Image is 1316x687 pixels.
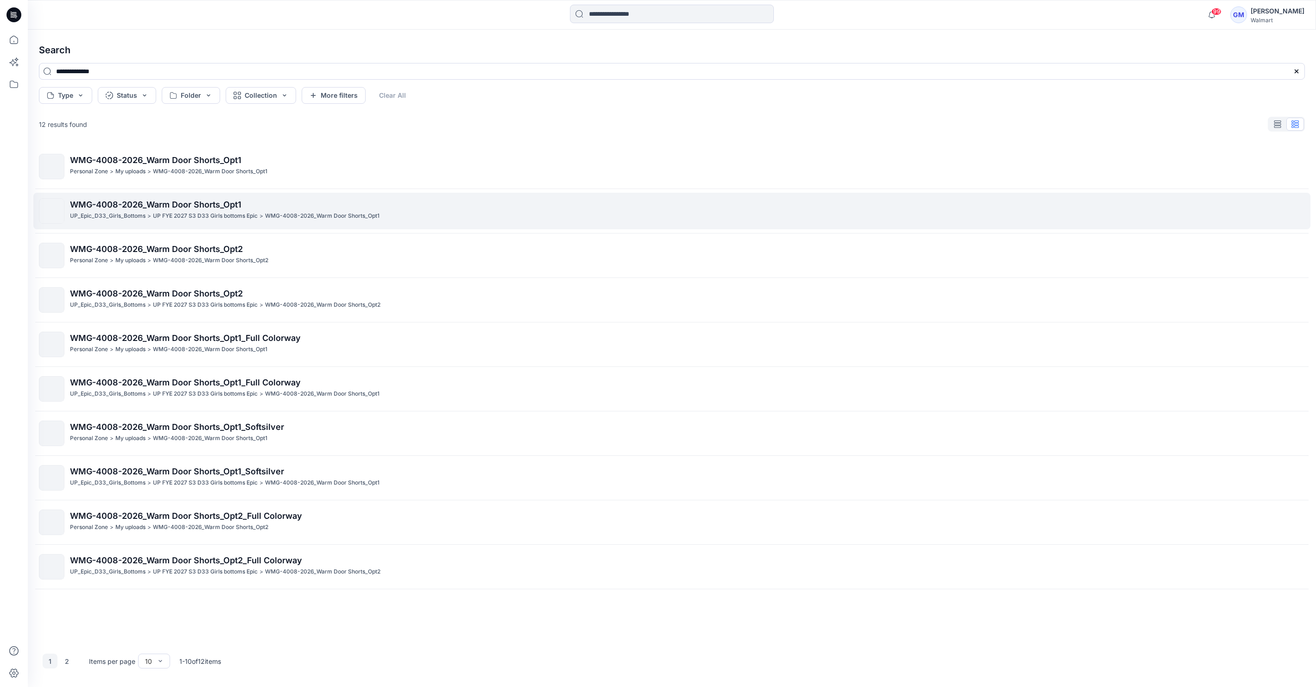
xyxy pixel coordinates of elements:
span: WMG-4008-2026_Warm Door Shorts_Opt1_Softsilver [70,466,284,476]
p: My uploads [115,434,146,443]
p: > [110,434,114,443]
p: > [110,523,114,532]
button: Folder [162,87,220,104]
p: UP_Epic_D33_Girls_Bottoms [70,478,146,488]
p: UP_Epic_D33_Girls_Bottoms [70,300,146,310]
span: WMG-4008-2026_Warm Door Shorts_Opt2_Full Colorway [70,555,302,565]
p: UP_Epic_D33_Girls_Bottoms [70,211,146,221]
div: 10 [145,656,152,666]
p: My uploads [115,167,146,176]
p: > [259,389,263,399]
p: WMG-4008-2026_Warm Door Shorts_Opt1 [265,389,380,399]
span: 99 [1211,8,1221,15]
button: 1 [43,654,57,668]
span: WMG-4008-2026_Warm Door Shorts_Opt1_Softsilver [70,422,284,432]
p: Personal Zone [70,167,108,176]
p: > [147,300,151,310]
p: > [259,300,263,310]
p: > [147,167,151,176]
p: > [147,345,151,354]
p: > [147,389,151,399]
div: Walmart [1251,17,1304,24]
p: WMG-4008-2026_Warm Door Shorts_Opt1 [265,211,380,221]
a: WMG-4008-2026_Warm Door Shorts_Opt1_SoftsilverPersonal Zone>My uploads>WMG-4008-2026_Warm Door Sh... [33,415,1310,452]
p: UP FYE 2027 S3 D33 Girls bottoms Epic [153,300,258,310]
p: > [110,345,114,354]
p: > [259,567,263,577]
button: Status [98,87,156,104]
p: My uploads [115,256,146,265]
p: UP_Epic_D33_Girls_Bottoms [70,567,146,577]
p: UP FYE 2027 S3 D33 Girls bottoms Epic [153,567,258,577]
p: WMG-4008-2026_Warm Door Shorts_Opt1 [153,345,267,354]
span: WMG-4008-2026_Warm Door Shorts_Opt1_Full Colorway [70,378,301,387]
p: UP_Epic_D33_Girls_Bottoms [70,389,146,399]
p: WMG-4008-2026_Warm Door Shorts_Opt2 [265,300,380,310]
a: WMG-4008-2026_Warm Door Shorts_Opt1_SoftsilverUP_Epic_D33_Girls_Bottoms>UP FYE 2027 S3 D33 Girls ... [33,460,1310,496]
p: WMG-4008-2026_Warm Door Shorts_Opt2 [265,567,380,577]
a: WMG-4008-2026_Warm Door Shorts_Opt2_Full ColorwayPersonal Zone>My uploads>WMG-4008-2026_Warm Door... [33,504,1310,541]
p: > [147,211,151,221]
span: WMG-4008-2026_Warm Door Shorts_Opt2 [70,289,243,298]
span: WMG-4008-2026_Warm Door Shorts_Opt1 [70,200,241,209]
span: WMG-4008-2026_Warm Door Shorts_Opt2 [70,244,243,254]
p: WMG-4008-2026_Warm Door Shorts_Opt2 [153,256,268,265]
p: WMG-4008-2026_Warm Door Shorts_Opt1 [153,434,267,443]
button: 2 [59,654,74,668]
p: > [147,434,151,443]
p: Personal Zone [70,434,108,443]
p: > [259,478,263,488]
a: WMG-4008-2026_Warm Door Shorts_Opt1_Full ColorwayUP_Epic_D33_Girls_Bottoms>UP FYE 2027 S3 D33 Gir... [33,371,1310,407]
p: UP FYE 2027 S3 D33 Girls bottoms Epic [153,478,258,488]
p: > [147,567,151,577]
p: Personal Zone [70,256,108,265]
p: WMG-4008-2026_Warm Door Shorts_Opt2 [153,523,268,532]
p: My uploads [115,523,146,532]
a: WMG-4008-2026_Warm Door Shorts_Opt2UP_Epic_D33_Girls_Bottoms>UP FYE 2027 S3 D33 Girls bottoms Epi... [33,282,1310,318]
a: WMG-4008-2026_Warm Door Shorts_Opt1_Full ColorwayPersonal Zone>My uploads>WMG-4008-2026_Warm Door... [33,326,1310,363]
p: > [259,211,263,221]
span: WMG-4008-2026_Warm Door Shorts_Opt1_Full Colorway [70,333,301,343]
p: Personal Zone [70,523,108,532]
p: > [147,523,151,532]
p: Personal Zone [70,345,108,354]
button: Collection [226,87,296,104]
a: WMG-4008-2026_Warm Door Shorts_Opt2Personal Zone>My uploads>WMG-4008-2026_Warm Door Shorts_Opt2 [33,237,1310,274]
div: [PERSON_NAME] [1251,6,1304,17]
p: UP FYE 2027 S3 D33 Girls bottoms Epic [153,389,258,399]
p: Items per page [89,656,135,666]
p: 1 - 10 of 12 items [179,656,221,666]
p: > [110,167,114,176]
button: Type [39,87,92,104]
a: WMG-4008-2026_Warm Door Shorts_Opt1UP_Epic_D33_Girls_Bottoms>UP FYE 2027 S3 D33 Girls bottoms Epi... [33,193,1310,229]
a: WMG-4008-2026_Warm Door Shorts_Opt2_Full ColorwayUP_Epic_D33_Girls_Bottoms>UP FYE 2027 S3 D33 Gir... [33,548,1310,585]
p: 12 results found [39,120,87,129]
p: UP FYE 2027 S3 D33 Girls bottoms Epic [153,211,258,221]
p: > [110,256,114,265]
a: WMG-4008-2026_Warm Door Shorts_Opt1Personal Zone>My uploads>WMG-4008-2026_Warm Door Shorts_Opt1 [33,148,1310,185]
button: More filters [302,87,366,104]
span: WMG-4008-2026_Warm Door Shorts_Opt2_Full Colorway [70,511,302,521]
p: WMG-4008-2026_Warm Door Shorts_Opt1 [153,167,267,176]
p: My uploads [115,345,146,354]
span: WMG-4008-2026_Warm Door Shorts_Opt1 [70,155,241,165]
h4: Search [32,37,1312,63]
div: GM [1230,6,1247,23]
p: > [147,478,151,488]
p: WMG-4008-2026_Warm Door Shorts_Opt1 [265,478,380,488]
p: > [147,256,151,265]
